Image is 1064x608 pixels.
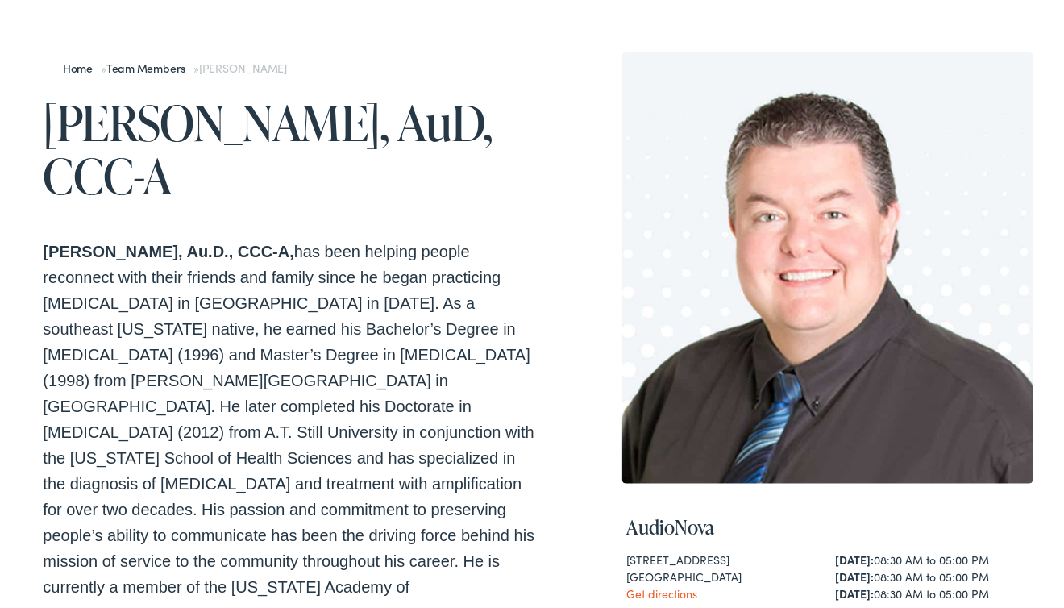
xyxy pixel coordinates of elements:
div: [STREET_ADDRESS] [626,548,820,565]
b: [PERSON_NAME], Au.D., CCC-A, [43,239,293,257]
div: [GEOGRAPHIC_DATA] [626,565,820,582]
strong: [DATE]: [836,565,875,581]
h4: AudioNova [626,513,1029,536]
strong: [DATE]: [836,548,875,564]
a: Get directions [626,582,697,598]
a: Team Members [106,56,193,73]
a: Home [63,56,101,73]
span: » » [63,56,287,73]
span: [PERSON_NAME] [199,56,287,73]
h1: [PERSON_NAME], AuD, CCC-A [43,93,538,199]
strong: [DATE]: [836,582,875,598]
